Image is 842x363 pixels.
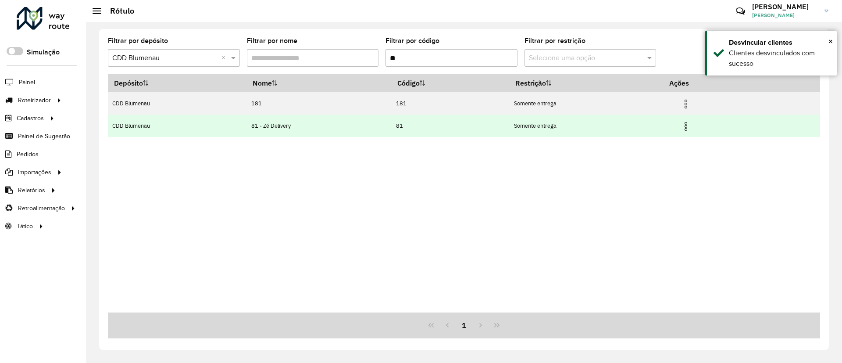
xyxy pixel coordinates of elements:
[18,204,65,213] span: Retroalimentação
[101,6,134,16] h2: Rótulo
[108,36,168,46] label: Filtrar por depósito
[456,317,472,334] button: 1
[828,36,833,46] span: ×
[247,115,392,137] td: 81 - Zé Delivery
[18,132,70,141] span: Painel de Sugestão
[247,36,297,46] label: Filtrar por nome
[828,35,833,48] button: Close
[17,114,44,123] span: Cadastros
[18,186,45,195] span: Relatórios
[729,48,830,69] div: Clientes desvinculados com sucesso
[391,74,509,92] th: Código
[17,150,39,159] span: Pedidos
[524,36,585,46] label: Filtrar por restrição
[385,36,439,46] label: Filtrar por código
[247,74,392,92] th: Nome
[108,74,247,92] th: Depósito
[509,92,663,115] td: Somente entrega
[17,222,33,231] span: Tático
[509,74,663,92] th: Restrição
[391,92,509,115] td: 181
[19,78,35,87] span: Painel
[752,11,818,19] span: [PERSON_NAME]
[27,47,60,58] label: Simulação
[752,3,818,11] h3: [PERSON_NAME]
[731,2,750,21] a: Contato Rápido
[509,115,663,137] td: Somente entrega
[108,92,247,115] td: CDD Blumenau
[221,53,229,63] span: Clear all
[108,115,247,137] td: CDD Blumenau
[391,115,509,137] td: 81
[663,74,716,92] th: Ações
[18,168,51,177] span: Importações
[247,92,392,115] td: 181
[18,96,51,105] span: Roteirizador
[729,37,830,48] div: Desvincular clientes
